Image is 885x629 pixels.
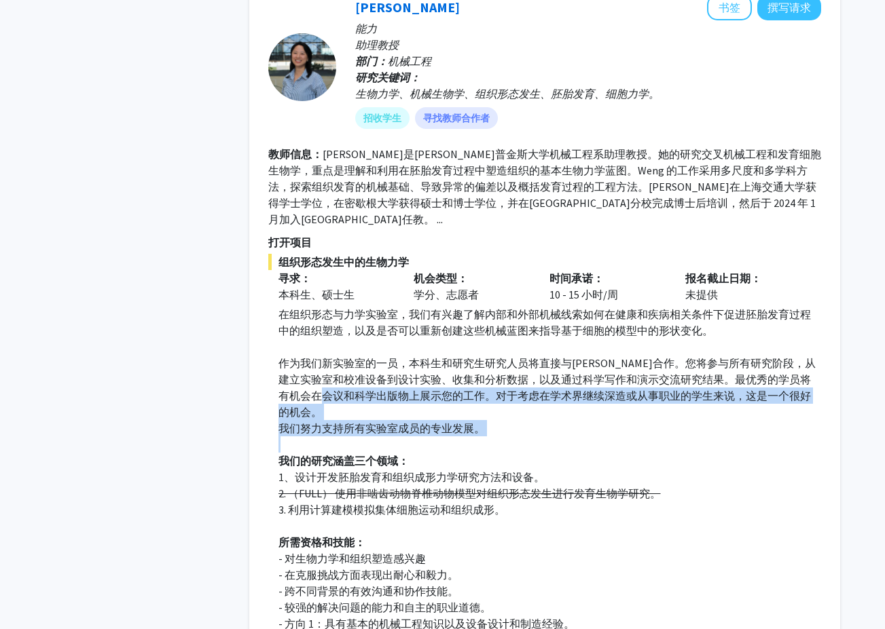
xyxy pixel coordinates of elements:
font: 10 - 15 小时/周 [549,288,618,301]
p: 在组织形态与力学实验室，我们有兴趣了解内部和外部机械线索如何在健康和疾病相关条件下促进胚胎发育过程中的组织塑造，以及是否可以重新创建这些机械蓝图来指导基于细胞的模型中的形状变化。 [278,306,821,339]
b: 研究关键词： [355,71,420,84]
div: 本科生、硕士生 [278,286,394,303]
p: 报名截止日期： [685,270,801,286]
s: 2. （FULL） 使用非啮齿动物脊椎动物模型对组织形态发生进行发育生物学研究。 [278,487,661,500]
strong: 所需资格和技能： [278,535,365,549]
p: 能力 [355,20,821,37]
strong: 我们的研究涵盖三个领域： [278,454,409,468]
b: 部门： [355,54,388,68]
font: 学分、志愿者 [414,288,479,301]
span: 机械工程 [388,54,431,68]
p: 寻求： [278,270,394,286]
p: - 跨不同背景的有效沟通和协作技能。 [278,583,821,599]
p: 时间承诺： [549,270,665,286]
b: 教师信息： [268,147,323,161]
p: 3. 利用计算建模模拟集体细胞运动和组织成形。 [278,501,821,518]
font: 寻找教师合作者 [423,111,490,126]
font: 未提供 [685,288,718,301]
p: - 在克服挑战方面表现出耐心和毅力。 [278,567,821,583]
p: - 较强的解决问题的能力和自主的职业道德。 [278,599,821,615]
iframe: Chat [10,568,58,619]
p: 机会类型： [414,270,529,286]
p: 作为我们新实验室的一员，本科生和研究生研究人员将直接与[PERSON_NAME]合作。您将参与所有研究阶段，从建立实验室和校准设备到设计实验、收集和分析数据，以及通过科学写作和演示交流研究结果。... [278,355,821,420]
p: 1、设计开发胚胎发育和组织成形力学研究方法和设备。 [278,469,821,485]
p: 打开项目 [268,234,821,250]
p: 我们努力支持所有实验室成员的专业发展。 [278,420,821,436]
fg-read-more: [PERSON_NAME]是[PERSON_NAME]普金斯大学机械工程系助理教授。她的研究交叉机械工程和发育细胞生物学，重点是理解和利用在胚胎发育过程中塑造组织的基本生物力学蓝图。Weng 的... [268,147,821,226]
p: 助理教授 [355,37,821,53]
div: 生物力学、机械生物学、组织形态发生、胚胎发育、细胞力学。 [355,85,821,102]
p: - 对生物力学和组织塑造感兴趣 [278,550,821,567]
font: 招收学生 [363,111,401,126]
span: 组织形态发生中的生物力学 [268,254,821,270]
